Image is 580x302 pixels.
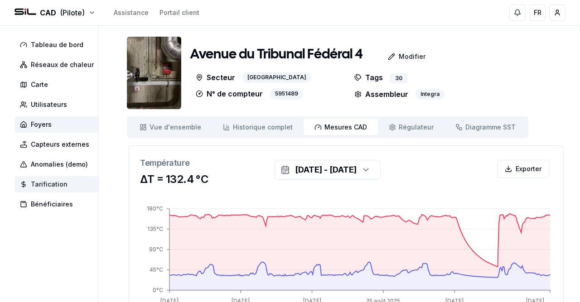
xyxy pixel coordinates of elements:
tspan: 45°C [150,266,163,273]
a: Tarification [14,176,103,192]
div: 5951489 [270,88,303,100]
span: Bénéficiaires [31,200,73,209]
a: Modifier [362,48,433,66]
span: Mesures CAD [324,123,367,132]
div: [GEOGRAPHIC_DATA] [242,72,311,83]
h3: ΔT = 132.4 °C [140,172,552,187]
a: Bénéficiaires [14,196,103,212]
span: Régulateur [399,123,434,132]
tspan: 135°C [147,225,163,232]
img: SIL - CAD Logo [14,2,36,24]
div: [DATE] - [DATE] [295,163,357,176]
div: 30 [390,73,407,83]
span: Utilisateurs [31,100,67,109]
span: Capteurs externes [31,140,89,149]
a: Vue d'ensemble [129,119,212,135]
tspan: 180°C [147,205,163,212]
span: Historique complet [233,123,293,132]
span: Foyers [31,120,52,129]
tspan: 90°C [149,246,163,253]
a: Réseaux de chaleur [14,57,103,73]
h3: Température [140,157,552,169]
button: FR [529,5,546,21]
a: Carte [14,77,103,93]
a: Utilisateurs [14,96,103,113]
button: [DATE] - [DATE] [275,160,381,180]
a: Historique complet [212,119,304,135]
span: (Pilote) [60,7,85,18]
p: N° de compteur [196,88,263,100]
p: Assembleur [354,89,408,100]
a: Portail client [159,8,199,17]
img: unit Image [127,37,181,109]
span: Réseaux de chaleur [31,60,94,69]
div: Integra [416,89,445,100]
a: Régulateur [378,119,445,135]
p: Modifier [399,52,425,61]
a: Anomalies (demo) [14,156,103,173]
span: Tarification [31,180,68,189]
span: Diagramme SST [465,123,516,132]
button: CAD(Pilote) [14,7,96,18]
tspan: 0°C [153,287,163,293]
span: CAD [40,7,56,18]
a: Capteurs externes [14,136,103,153]
h1: Avenue du Tribunal Fédéral 4 [190,47,362,63]
button: Exporter [497,160,549,178]
span: Carte [31,80,48,89]
span: Vue d'ensemble [150,123,201,132]
a: Foyers [14,116,103,133]
span: Anomalies (demo) [31,160,88,169]
a: Diagramme SST [445,119,527,135]
a: Mesures CAD [304,119,378,135]
a: Tableau de bord [14,37,103,53]
span: Tableau de bord [31,40,83,49]
span: FR [534,8,541,17]
a: Assistance [114,8,149,17]
p: Secteur [196,72,235,83]
p: Tags [354,72,383,83]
